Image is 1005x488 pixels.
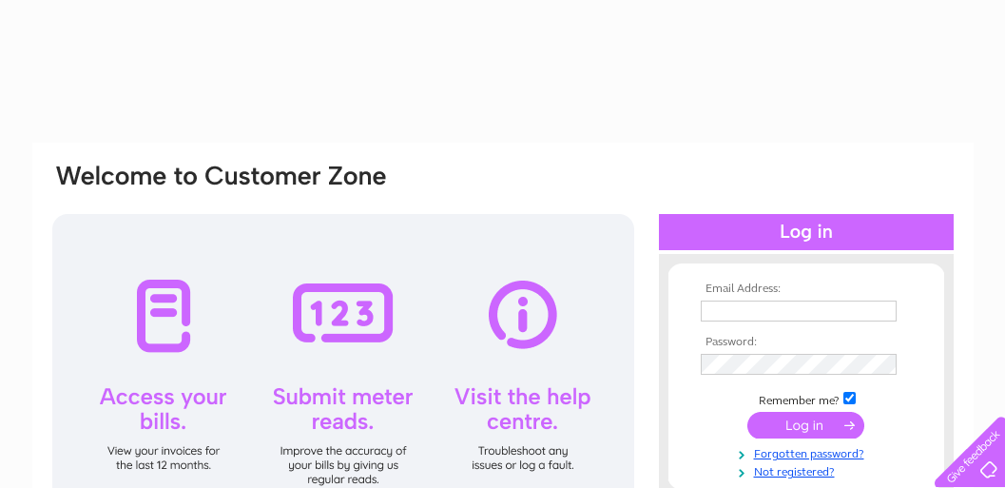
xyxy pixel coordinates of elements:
[747,412,864,439] input: Submit
[696,283,917,296] th: Email Address:
[696,336,917,349] th: Password:
[701,443,917,461] a: Forgotten password?
[696,389,917,408] td: Remember me?
[701,461,917,479] a: Not registered?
